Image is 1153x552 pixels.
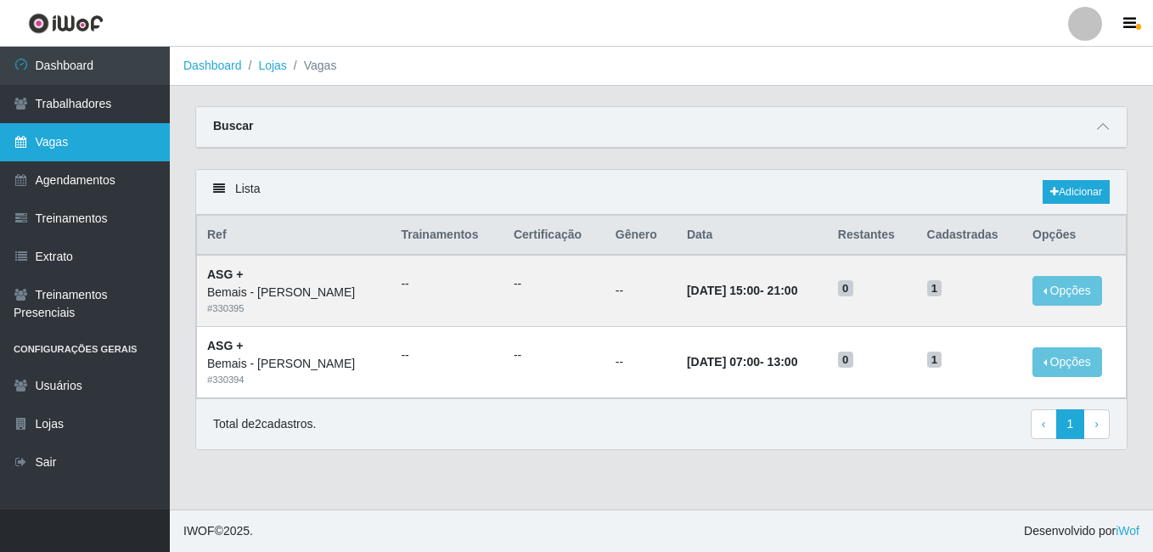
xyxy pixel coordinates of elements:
[391,216,503,256] th: Trainamentos
[687,355,797,369] strong: -
[1032,347,1102,377] button: Opções
[258,59,286,72] a: Lojas
[1031,409,1110,440] nav: pagination
[207,339,243,352] strong: ASG +
[838,352,853,369] span: 0
[1116,524,1139,538] a: iWof
[401,346,492,364] ul: --
[1024,522,1139,540] span: Desenvolvido por
[1042,417,1046,431] span: ‹
[828,216,917,256] th: Restantes
[183,524,215,538] span: IWOF
[170,47,1153,86] nav: breadcrumb
[1031,409,1057,440] a: Previous
[927,352,942,369] span: 1
[768,355,798,369] time: 13:00
[1032,276,1102,306] button: Opções
[605,327,677,398] td: --
[514,346,595,364] ul: --
[207,268,243,281] strong: ASG +
[687,284,760,297] time: [DATE] 15:00
[213,119,253,132] strong: Buscar
[197,216,391,256] th: Ref
[183,522,253,540] span: © 2025 .
[207,301,380,316] div: # 330395
[1043,180,1110,204] a: Adicionar
[28,13,104,34] img: CoreUI Logo
[213,415,316,433] p: Total de 2 cadastros.
[687,284,797,297] strong: -
[1094,417,1099,431] span: ›
[207,373,380,387] div: # 330394
[927,280,942,297] span: 1
[1083,409,1110,440] a: Next
[605,255,677,326] td: --
[207,284,380,301] div: Bemais - [PERSON_NAME]
[677,216,828,256] th: Data
[1056,409,1085,440] a: 1
[196,170,1127,215] div: Lista
[207,355,380,373] div: Bemais - [PERSON_NAME]
[768,284,798,297] time: 21:00
[183,59,242,72] a: Dashboard
[514,275,595,293] ul: --
[917,216,1022,256] th: Cadastradas
[687,355,760,369] time: [DATE] 07:00
[838,280,853,297] span: 0
[503,216,605,256] th: Certificação
[1022,216,1126,256] th: Opções
[401,275,492,293] ul: --
[287,57,337,75] li: Vagas
[605,216,677,256] th: Gênero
